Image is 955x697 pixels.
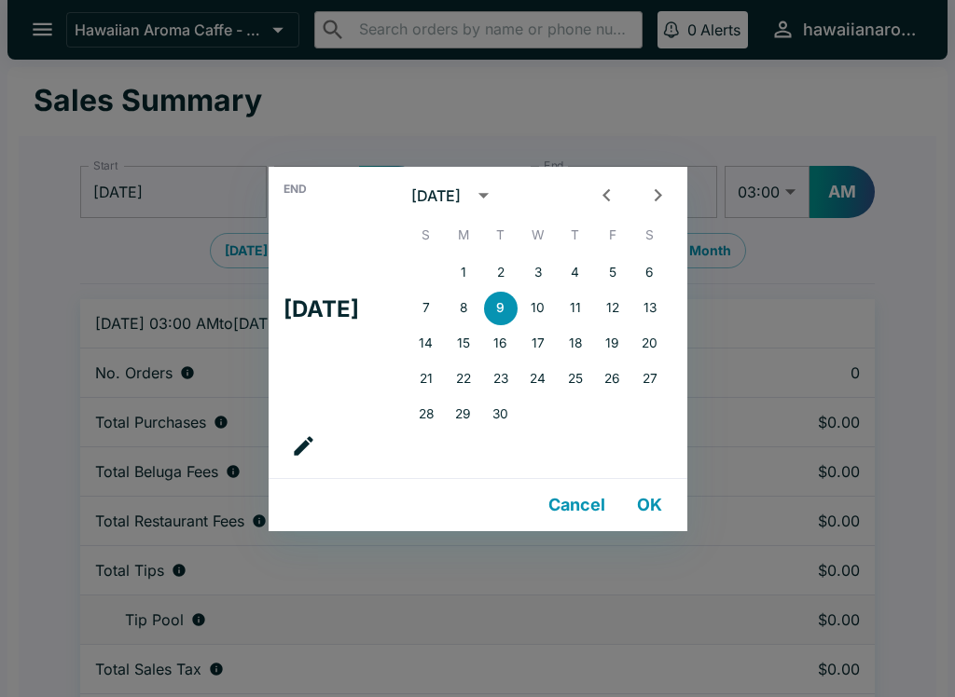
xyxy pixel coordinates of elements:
[447,398,480,431] button: 29
[596,217,630,254] span: Friday
[447,327,480,361] button: 15
[284,295,359,323] h4: [DATE]
[409,398,443,431] button: 28
[633,256,667,290] button: 6
[559,362,592,396] button: 25
[447,362,480,396] button: 22
[409,292,443,325] button: 7
[596,292,630,325] button: 12
[596,327,630,361] button: 19
[559,256,592,290] button: 4
[633,217,667,254] span: Saturday
[484,217,518,254] span: Tuesday
[411,186,461,205] div: [DATE]
[596,256,630,290] button: 5
[559,217,592,254] span: Thursday
[284,426,324,466] button: calendar view is open, go to text input view
[484,398,518,431] button: 30
[447,256,480,290] button: 1
[409,362,443,396] button: 21
[484,256,518,290] button: 2
[521,362,555,396] button: 24
[559,327,592,361] button: 18
[484,292,518,325] button: 9
[521,327,555,361] button: 17
[633,327,667,361] button: 20
[484,362,518,396] button: 23
[633,292,667,325] button: 13
[559,292,592,325] button: 11
[447,292,480,325] button: 8
[589,178,624,212] button: Previous month
[541,486,613,524] button: Cancel
[409,217,443,254] span: Sunday
[409,327,443,361] button: 14
[466,178,501,212] button: calendar view is open, switch to year view
[521,217,555,254] span: Wednesday
[620,486,680,524] button: OK
[641,178,675,212] button: Next month
[447,217,480,254] span: Monday
[596,362,630,396] button: 26
[521,292,555,325] button: 10
[284,182,307,197] span: End
[521,256,555,290] button: 3
[633,362,667,396] button: 27
[484,327,518,361] button: 16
